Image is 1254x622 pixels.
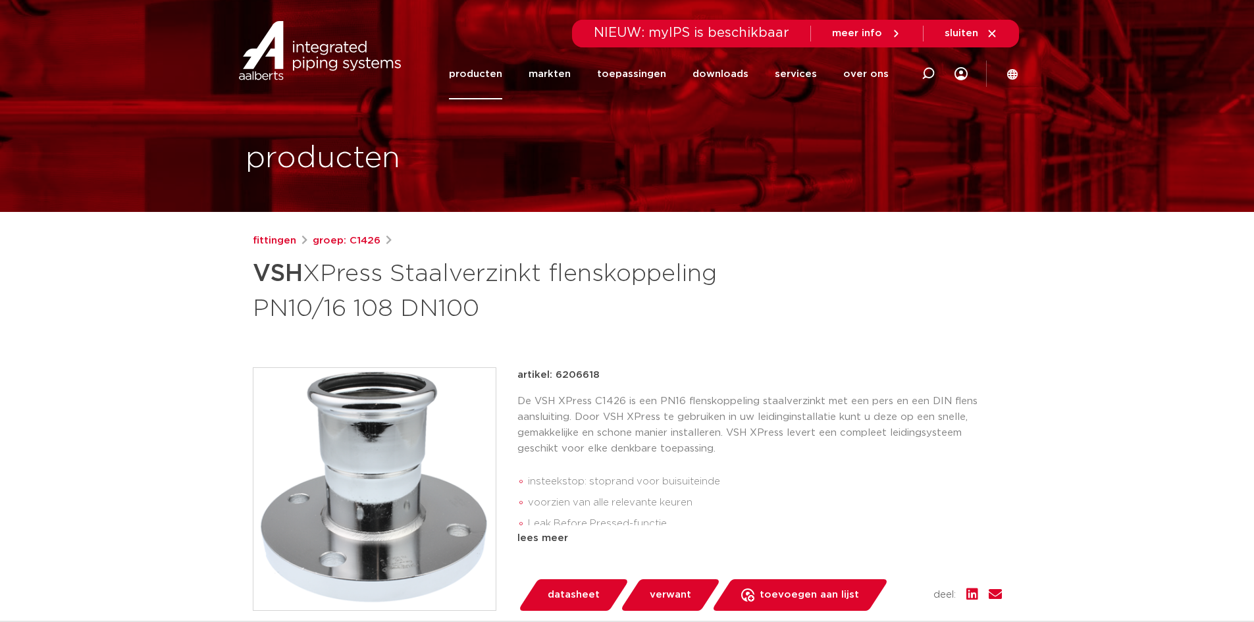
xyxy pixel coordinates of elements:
[529,49,571,99] a: markten
[945,28,978,38] span: sluiten
[945,28,998,39] a: sluiten
[449,49,889,99] nav: Menu
[517,367,600,383] p: artikel: 6206618
[619,579,721,611] a: verwant
[517,579,629,611] a: datasheet
[528,471,1002,492] li: insteekstop: stoprand voor buisuiteinde
[517,394,1002,457] p: De VSH XPress C1426 is een PN16 flenskoppeling staalverzinkt met een pers en een DIN flens aanslu...
[517,531,1002,546] div: lees meer
[832,28,882,38] span: meer info
[253,254,747,325] h1: XPress Staalverzinkt flenskoppeling PN10/16 108 DN100
[548,584,600,606] span: datasheet
[933,587,956,603] span: deel:
[253,233,296,249] a: fittingen
[246,138,400,180] h1: producten
[449,49,502,99] a: producten
[760,584,859,606] span: toevoegen aan lijst
[692,49,748,99] a: downloads
[594,26,789,39] span: NIEUW: myIPS is beschikbaar
[832,28,902,39] a: meer info
[597,49,666,99] a: toepassingen
[253,368,496,610] img: Product Image for VSH XPress Staalverzinkt flenskoppeling PN10/16 108 DN100
[775,49,817,99] a: services
[528,492,1002,513] li: voorzien van alle relevante keuren
[843,49,889,99] a: over ons
[313,233,380,249] a: groep: C1426
[253,262,303,286] strong: VSH
[650,584,691,606] span: verwant
[528,513,1002,534] li: Leak Before Pressed-functie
